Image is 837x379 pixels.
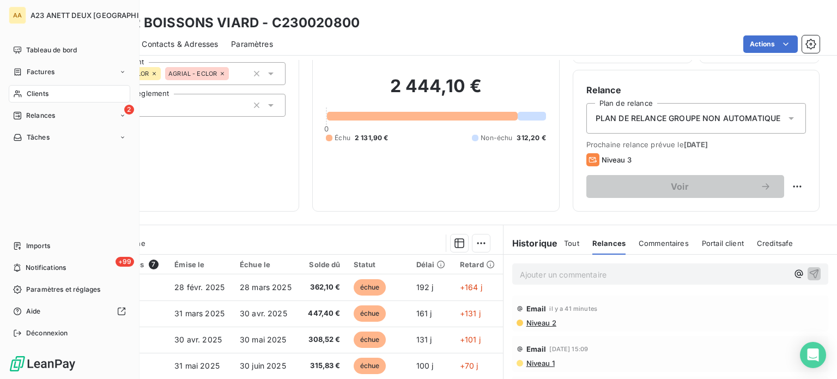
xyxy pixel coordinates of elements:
[460,335,481,344] span: +101 j
[549,305,597,312] span: il y a 41 minutes
[324,124,329,133] span: 0
[9,303,130,320] a: Aide
[354,260,403,269] div: Statut
[174,282,225,292] span: 28 févr. 2025
[240,260,294,269] div: Échue le
[354,279,386,296] span: échue
[26,328,68,338] span: Déconnexion
[526,345,547,353] span: Email
[525,359,555,368] span: Niveau 1
[416,260,447,269] div: Délai
[586,140,806,149] span: Prochaine relance prévue le
[416,335,432,344] span: 131 j
[354,305,386,322] span: échue
[229,69,238,79] input: Ajouter une valeur
[240,282,292,292] span: 28 mars 2025
[354,332,386,348] span: échue
[743,35,798,53] button: Actions
[800,342,826,368] div: Open Intercom Messenger
[335,133,350,143] span: Échu
[174,361,220,370] span: 31 mai 2025
[326,75,545,108] h2: 2 444,10 €
[9,355,76,372] img: Logo LeanPay
[27,89,48,99] span: Clients
[231,39,273,50] span: Paramètres
[174,260,227,269] div: Émise le
[31,11,168,20] span: A23 ANETT DEUX [GEOGRAPHIC_DATA]
[116,257,134,267] span: +99
[307,282,341,293] span: 362,10 €
[586,175,784,198] button: Voir
[481,133,512,143] span: Non-échu
[307,308,341,319] span: 447,40 €
[517,133,545,143] span: 312,20 €
[26,306,41,316] span: Aide
[26,263,66,273] span: Notifications
[460,260,496,269] div: Retard
[142,39,218,50] span: Contacts & Adresses
[26,241,50,251] span: Imports
[702,239,744,248] span: Portail client
[599,182,760,191] span: Voir
[26,111,55,121] span: Relances
[124,105,134,115] span: 2
[26,45,77,55] span: Tableau de bord
[240,361,286,370] span: 30 juin 2025
[168,70,217,77] span: AGRIAL - ECLOR
[174,335,222,344] span: 30 avr. 2025
[586,83,806,97] h6: Relance
[355,133,389,143] span: 2 131,90 €
[149,260,159,269] span: 7
[460,282,482,292] span: +164 j
[526,304,547,313] span: Email
[307,260,341,269] div: Solde dû
[416,361,434,370] span: 100 j
[504,237,558,250] h6: Historique
[596,113,781,124] span: PLAN DE RELANCE GROUPE NON AUTOMATIQUE
[307,360,341,371] span: 315,83 €
[27,133,50,142] span: Tâches
[27,67,54,77] span: Factures
[525,318,556,327] span: Niveau 2
[564,239,579,248] span: Tout
[354,358,386,374] span: échue
[416,282,434,292] span: 192 j
[96,13,360,33] h3: ECLOR BOISSONS VIARD - C230020800
[639,239,689,248] span: Commentaires
[460,309,481,318] span: +131 j
[757,239,793,248] span: Creditsafe
[684,140,708,149] span: [DATE]
[592,239,626,248] span: Relances
[174,309,225,318] span: 31 mars 2025
[416,309,432,318] span: 161 j
[460,361,478,370] span: +70 j
[240,309,287,318] span: 30 avr. 2025
[9,7,26,24] div: AA
[549,346,588,352] span: [DATE] 15:09
[602,155,632,164] span: Niveau 3
[307,334,341,345] span: 308,52 €
[26,285,100,294] span: Paramètres et réglages
[240,335,287,344] span: 30 mai 2025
